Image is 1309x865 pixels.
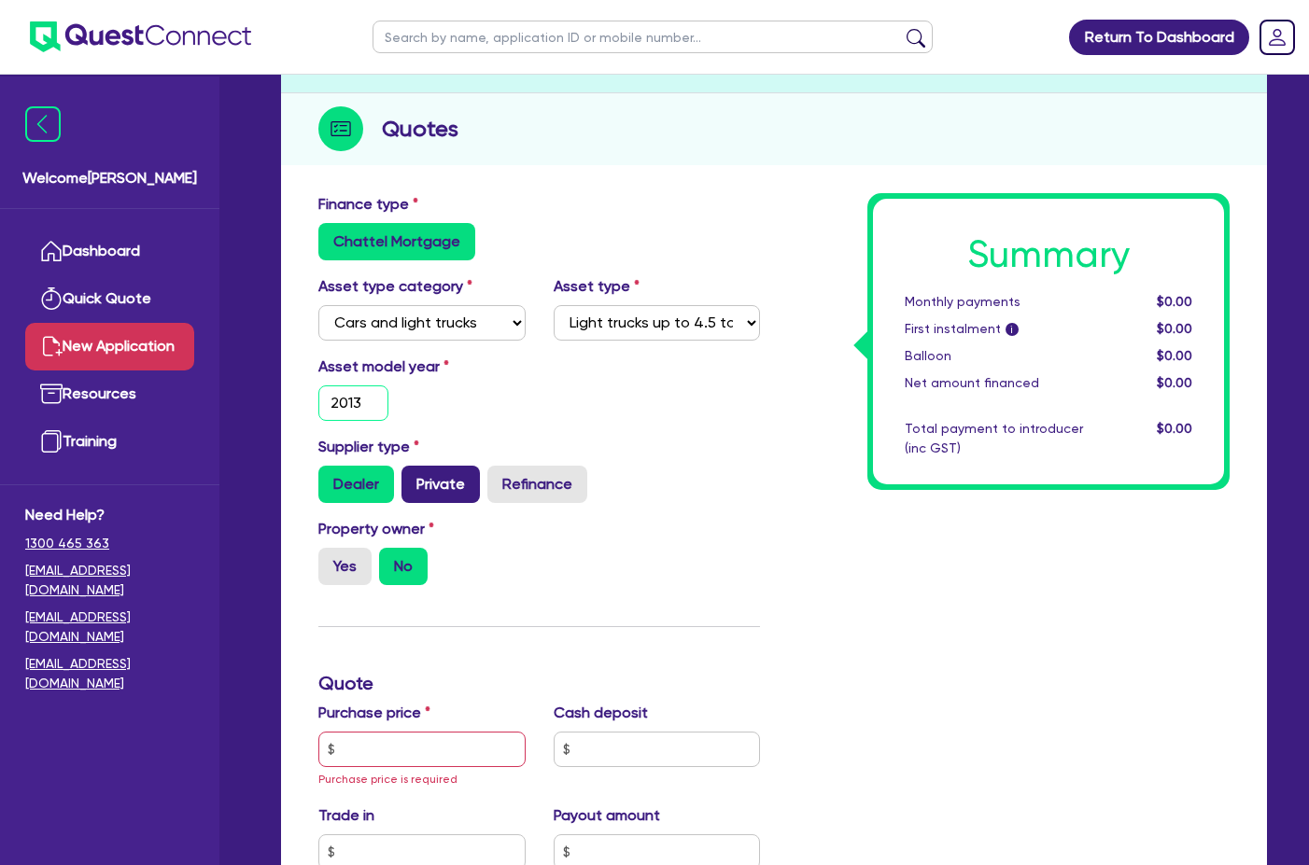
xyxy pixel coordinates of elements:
span: Purchase price is required [318,773,457,786]
span: Need Help? [25,504,194,526]
a: [EMAIL_ADDRESS][DOMAIN_NAME] [25,654,194,693]
a: Resources [25,370,194,418]
a: Training [25,418,194,466]
span: $0.00 [1157,348,1192,363]
img: step-icon [318,106,363,151]
img: quest-connect-logo-blue [30,21,251,52]
h3: Quote [318,672,760,694]
img: quick-quote [40,287,63,310]
label: Property owner [318,518,434,540]
span: $0.00 [1157,294,1192,309]
a: [EMAIL_ADDRESS][DOMAIN_NAME] [25,607,194,647]
img: icon-menu-close [25,106,61,142]
a: Return To Dashboard [1069,20,1249,55]
div: Monthly payments [891,292,1101,312]
span: $0.00 [1157,375,1192,390]
label: Refinance [487,466,587,503]
label: Chattel Mortgage [318,223,475,260]
a: Dropdown toggle [1253,13,1302,62]
span: i [1006,323,1019,336]
a: Dashboard [25,228,194,275]
input: Search by name, application ID or mobile number... [373,21,933,53]
label: Asset model year [304,356,540,378]
label: Payout amount [554,804,660,827]
div: First instalment [891,319,1101,339]
div: Balloon [891,346,1101,366]
span: $0.00 [1157,421,1192,436]
a: Quick Quote [25,275,194,323]
span: $0.00 [1157,321,1192,336]
img: new-application [40,335,63,357]
tcxspan: Call 1300 465 363 via 3CX [25,536,109,551]
label: Trade in [318,804,374,827]
label: Finance type [318,193,418,216]
label: Asset type [554,275,640,298]
label: Supplier type [318,436,419,458]
div: Net amount financed [891,373,1101,393]
label: Private [401,466,480,503]
label: Yes [318,548,372,585]
a: [EMAIL_ADDRESS][DOMAIN_NAME] [25,561,194,600]
label: Cash deposit [554,702,648,724]
label: Purchase price [318,702,430,724]
h2: Quotes [382,112,458,146]
h1: Summary [905,232,1192,277]
span: Welcome [PERSON_NAME] [22,167,197,189]
label: No [379,548,428,585]
img: resources [40,383,63,405]
a: New Application [25,323,194,370]
label: Asset type category [318,275,472,298]
img: training [40,430,63,453]
div: Total payment to introducer (inc GST) [891,419,1101,458]
label: Dealer [318,466,394,503]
